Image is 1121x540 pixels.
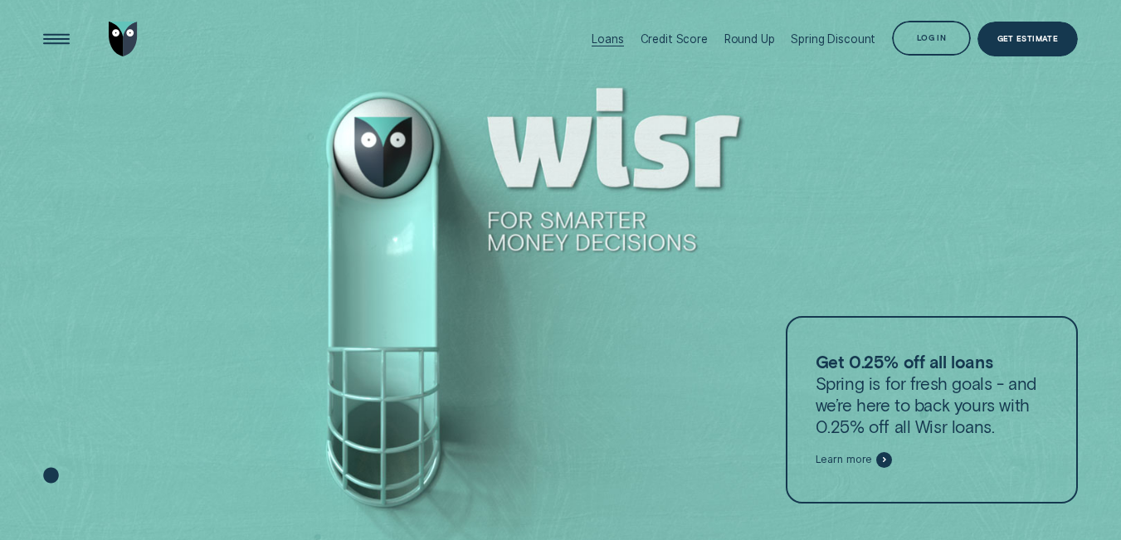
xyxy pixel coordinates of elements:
div: Round Up [724,32,775,46]
p: Spring is for fresh goals - and we’re here to back yours with 0.25% off all Wisr loans. [816,352,1049,437]
button: Open Menu [39,22,75,57]
span: Learn more [816,453,873,466]
div: Loans [592,32,623,46]
button: Log in [892,21,971,56]
div: Spring Discount [791,32,875,46]
div: Credit Score [641,32,708,46]
img: Wisr [109,22,139,57]
a: Get Estimate [977,22,1078,57]
a: Get 0.25% off all loansSpring is for fresh goals - and we’re here to back yours with 0.25% off al... [786,316,1078,504]
strong: Get 0.25% off all loans [816,352,993,372]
